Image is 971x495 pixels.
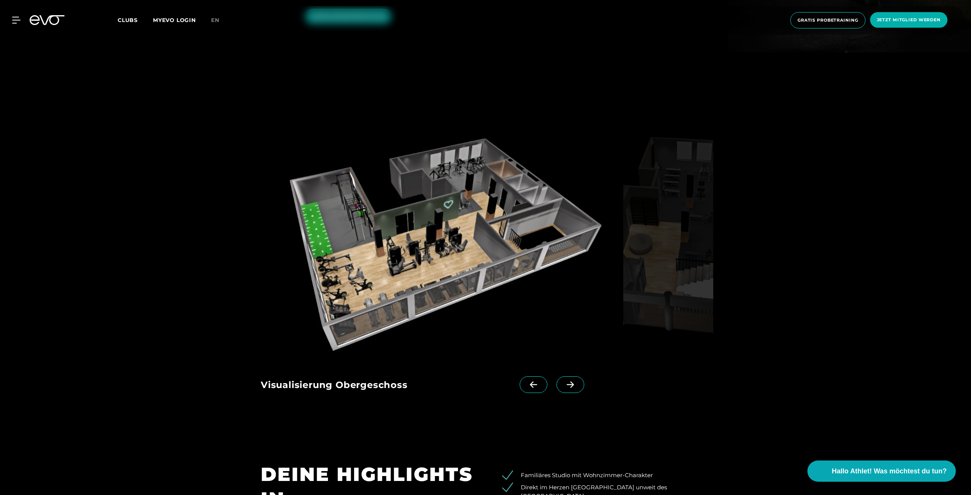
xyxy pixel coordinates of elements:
[211,17,219,24] span: en
[508,471,710,480] li: Familiäres Studio mit Wohnzimmer-Charakter
[868,12,950,28] a: Jetzt Mitglied werden
[118,17,138,24] span: Clubs
[807,460,956,482] button: Hallo Athlet! Was möchtest du tun?
[788,12,868,28] a: Gratis Probetraining
[118,16,153,24] a: Clubs
[153,17,196,24] a: MYEVO LOGIN
[261,124,620,358] img: evofitness
[211,16,229,25] a: en
[798,17,858,24] span: Gratis Probetraining
[623,124,713,358] img: evofitness
[832,466,947,476] span: Hallo Athlet! Was möchtest du tun?
[877,17,941,23] span: Jetzt Mitglied werden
